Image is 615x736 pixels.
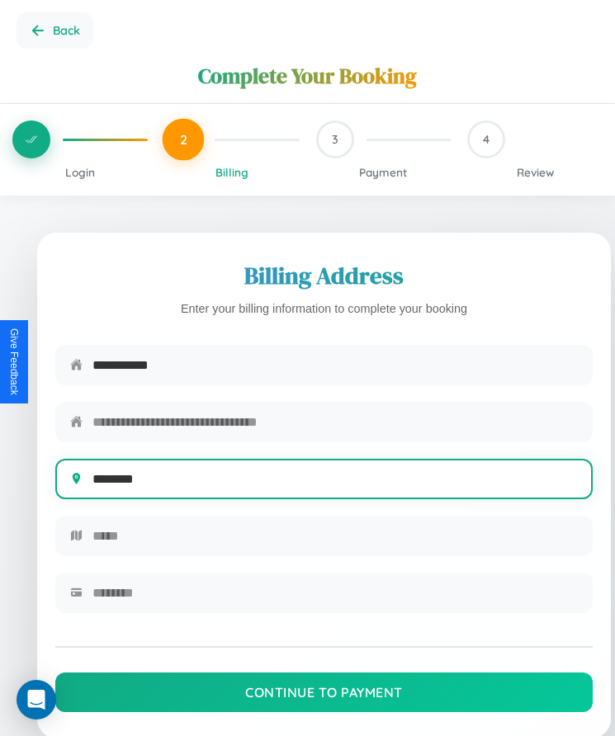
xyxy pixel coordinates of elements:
span: Review [517,165,554,179]
span: Billing [215,165,248,179]
button: Continue to Payment [55,672,593,712]
div: Give Feedback [8,328,20,395]
span: 3 [332,132,338,147]
span: 4 [483,132,490,147]
span: Login [65,165,95,179]
h1: Complete Your Booking [198,61,417,91]
p: Enter your billing information to complete your booking [55,299,593,320]
button: Go back [17,12,93,49]
h2: Billing Address [55,259,593,292]
span: Payment [359,165,407,179]
span: 2 [179,131,187,148]
div: Open Intercom Messenger [17,680,56,719]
